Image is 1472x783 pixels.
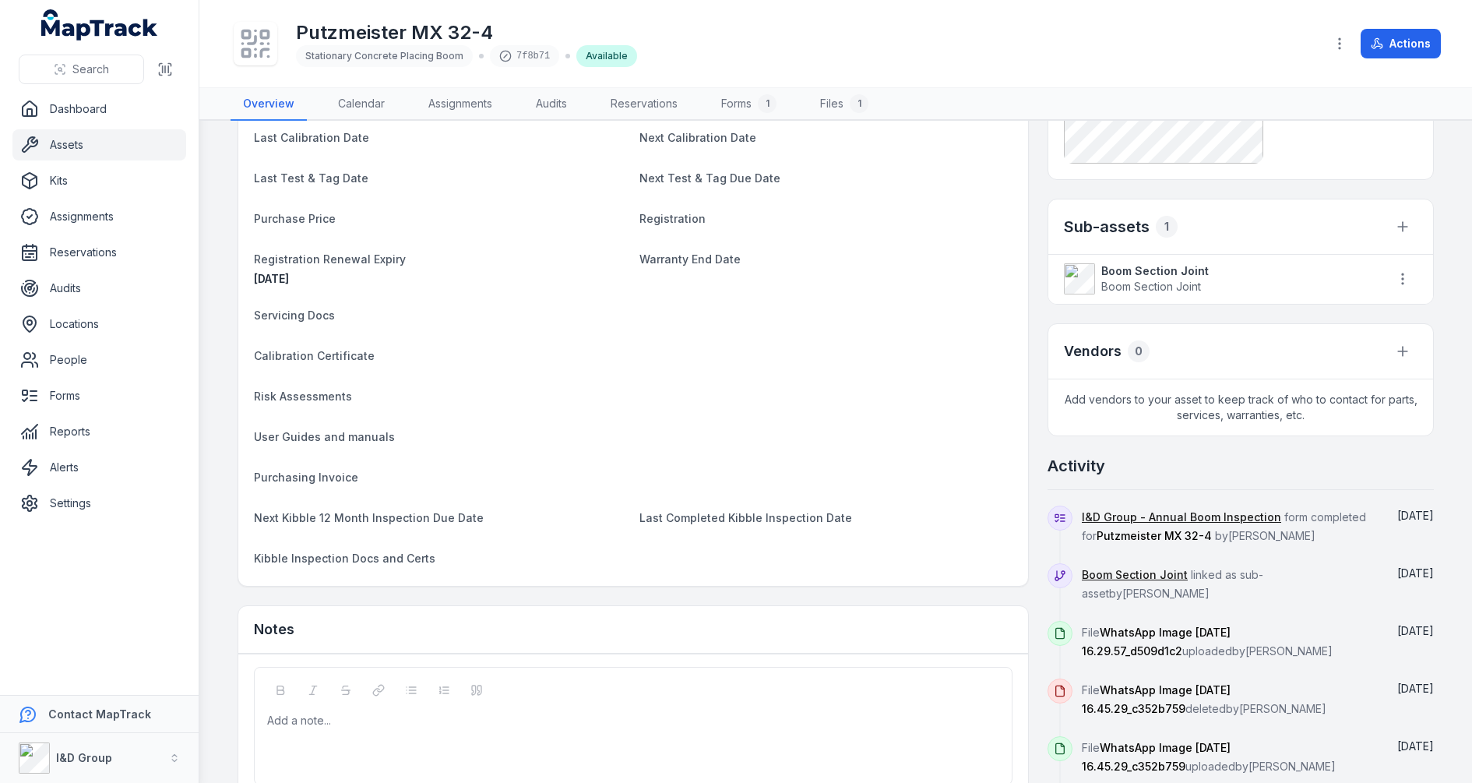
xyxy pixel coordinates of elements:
[416,88,505,121] a: Assignments
[1397,739,1434,753] span: [DATE]
[1397,739,1434,753] time: 21/08/2025, 12:00:52 pm
[1097,529,1212,542] span: Putzmeister MX 32-4
[12,344,186,376] a: People
[1397,682,1434,695] span: [DATE]
[12,93,186,125] a: Dashboard
[576,45,637,67] div: Available
[1064,340,1122,362] h3: Vendors
[1082,567,1188,583] a: Boom Section Joint
[850,94,868,113] div: 1
[41,9,158,41] a: MapTrack
[1082,568,1263,600] span: linked as sub-asset by [PERSON_NAME]
[254,552,435,565] span: Kibble Inspection Docs and Certs
[1082,626,1333,658] span: File uploaded by [PERSON_NAME]
[1082,683,1231,715] span: WhatsApp Image [DATE] 16.45.29_c352b759
[12,273,186,304] a: Audits
[19,55,144,84] button: Search
[1082,683,1326,715] span: File deleted by [PERSON_NAME]
[1397,509,1434,522] time: 21/08/2025, 12:36:44 pm
[12,416,186,447] a: Reports
[808,88,881,121] a: Files1
[254,390,352,403] span: Risk Assessments
[305,50,463,62] span: Stationary Concrete Placing Boom
[639,131,756,144] span: Next Calibration Date
[254,212,336,225] span: Purchase Price
[1082,741,1336,773] span: File uploaded by [PERSON_NAME]
[254,272,289,285] time: 20/11/2025, 12:00:00 am
[12,452,186,483] a: Alerts
[72,62,109,77] span: Search
[1048,379,1433,436] span: Add vendors to your asset to keep track of who to contact for parts, services, warranties, etc.
[12,380,186,411] a: Forms
[254,430,395,443] span: User Guides and manuals
[639,212,706,225] span: Registration
[1082,510,1281,525] a: I&D Group - Annual Boom Inspection
[598,88,690,121] a: Reservations
[1361,29,1441,58] button: Actions
[12,237,186,268] a: Reservations
[12,129,186,160] a: Assets
[1064,263,1372,295] a: Boom Section JointBoom Section Joint
[12,309,186,340] a: Locations
[523,88,579,121] a: Audits
[1397,566,1434,580] span: [DATE]
[254,511,484,524] span: Next Kibble 12 Month Inspection Due Date
[1397,509,1434,522] span: [DATE]
[1101,280,1201,293] span: Boom Section Joint
[1397,624,1434,637] time: 21/08/2025, 12:01:12 pm
[12,165,186,196] a: Kits
[12,488,186,519] a: Settings
[254,252,406,266] span: Registration Renewal Expiry
[639,252,741,266] span: Warranty End Date
[1397,682,1434,695] time: 21/08/2025, 12:01:07 pm
[1101,263,1372,279] strong: Boom Section Joint
[1397,566,1434,580] time: 21/08/2025, 12:17:44 pm
[48,707,151,721] strong: Contact MapTrack
[639,511,852,524] span: Last Completed Kibble Inspection Date
[1156,216,1178,238] div: 1
[1082,510,1366,542] span: form completed for by [PERSON_NAME]
[296,20,637,45] h1: Putzmeister MX 32-4
[490,45,559,67] div: 7f8b71
[254,171,368,185] span: Last Test & Tag Date
[639,171,780,185] span: Next Test & Tag Due Date
[56,751,112,764] strong: I&D Group
[1082,741,1231,773] span: WhatsApp Image [DATE] 16.45.29_c352b759
[254,471,358,484] span: Purchasing Invoice
[326,88,397,121] a: Calendar
[231,88,307,121] a: Overview
[12,201,186,232] a: Assignments
[758,94,776,113] div: 1
[254,131,369,144] span: Last Calibration Date
[1048,455,1105,477] h2: Activity
[709,88,789,121] a: Forms1
[254,349,375,362] span: Calibration Certificate
[254,619,294,640] h3: Notes
[1397,624,1434,637] span: [DATE]
[1064,216,1150,238] h2: Sub-assets
[1128,340,1150,362] div: 0
[254,309,335,322] span: Servicing Docs
[1082,626,1231,658] span: WhatsApp Image [DATE] 16.29.57_d509d1c2
[254,272,289,285] span: [DATE]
